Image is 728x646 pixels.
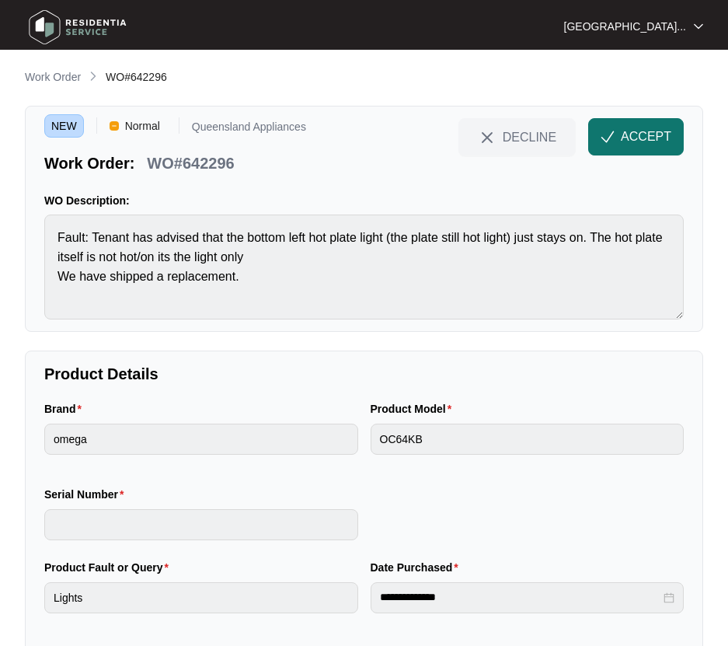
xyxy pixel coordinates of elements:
textarea: Fault: Tenant has advised that the bottom left hot plate light (the plate still hot light) just s... [44,215,684,320]
p: Work Order: [44,152,134,174]
input: Date Purchased [380,589,661,606]
span: DECLINE [503,128,556,145]
button: check-IconACCEPT [588,118,684,155]
label: Product Model [371,401,458,417]
input: Product Model [371,424,684,455]
span: WO#642296 [106,71,167,83]
p: WO#642296 [147,152,234,174]
img: dropdown arrow [694,23,703,30]
input: Brand [44,424,358,455]
img: close-Icon [478,128,496,147]
label: Product Fault or Query [44,560,175,575]
img: chevron-right [87,70,99,82]
input: Product Fault or Query [44,582,358,613]
input: Serial Number [44,509,358,540]
p: Work Order [25,69,81,85]
label: Serial Number [44,487,130,502]
label: Brand [44,401,88,417]
button: close-IconDECLINE [458,118,576,155]
img: Vercel Logo [110,121,119,131]
span: ACCEPT [621,127,671,146]
p: WO Description: [44,193,684,208]
img: check-Icon [601,130,615,144]
a: Work Order [22,69,84,86]
p: [GEOGRAPHIC_DATA]... [564,19,686,34]
span: NEW [44,114,84,138]
span: Normal [119,114,166,138]
p: Product Details [44,363,684,385]
img: residentia service logo [23,4,132,51]
label: Date Purchased [371,560,465,575]
p: Queensland Appliances [192,121,306,138]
